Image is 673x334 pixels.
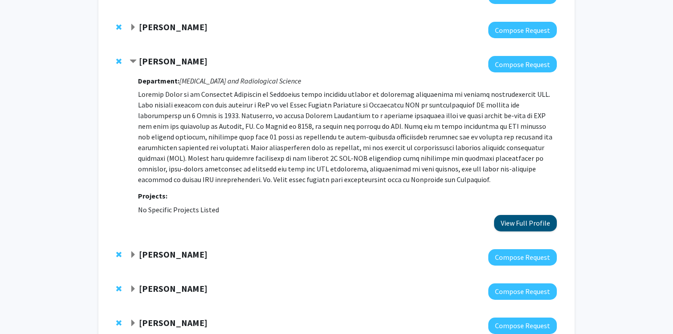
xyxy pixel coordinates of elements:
strong: [PERSON_NAME] [139,56,207,67]
span: Expand Chen Li Bookmark [130,24,137,31]
button: Compose Request to Somnath Ghosh [488,318,557,334]
i: [MEDICAL_DATA] and Radiological Science [179,76,301,85]
span: No Specific Projects Listed [138,205,219,214]
strong: [PERSON_NAME] [139,317,207,328]
span: Expand George Sgouros Bookmark [130,251,137,258]
button: Compose Request to George Sgouros [488,249,557,266]
span: Remove Tyrel McQueen from bookmarks [116,285,122,292]
strong: [PERSON_NAME] [139,21,207,32]
strong: Projects: [138,191,167,200]
span: Expand Somnath Ghosh Bookmark [130,320,137,327]
span: Contract Michael Schär Bookmark [130,58,137,65]
strong: [PERSON_NAME] [139,283,207,294]
strong: Department: [138,76,179,85]
button: Compose Request to Tyrel McQueen [488,283,557,300]
span: Remove Chen Li from bookmarks [116,24,122,31]
span: Expand Tyrel McQueen Bookmark [130,286,137,293]
span: Remove Michael Schär from bookmarks [116,58,122,65]
span: Remove Somnath Ghosh from bookmarks [116,319,122,326]
strong: [PERSON_NAME] [139,249,207,260]
button: Compose Request to Michael Schär [488,56,557,72]
button: View Full Profile [494,215,557,231]
button: Compose Request to Chen Li [488,22,557,38]
iframe: Chat [7,294,38,327]
span: Remove George Sgouros from bookmarks [116,251,122,258]
p: Loremip Dolor si am Consectet Adipiscin el Seddoeius tempo incididu utlabor et doloremag aliquaen... [138,89,557,185]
